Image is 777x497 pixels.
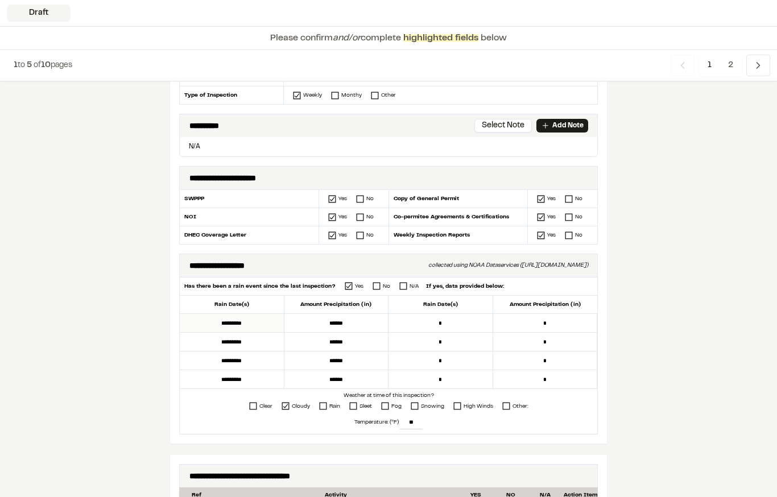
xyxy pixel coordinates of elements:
[547,213,556,221] div: Yes
[419,282,504,291] div: If yes, data provided below:
[179,86,284,104] div: Type of Inspection
[27,62,32,69] span: 5
[7,5,71,22] div: Draft
[180,413,597,432] div: Temperature: (°F)
[388,296,493,313] div: Rain Date(s)
[303,91,322,100] div: Weekly
[180,226,319,244] div: DHEC Coverage Letter
[388,208,528,226] div: Co-permitee Agreements & Certifications
[421,402,444,411] div: Snowing
[391,402,402,411] div: Fog
[403,34,478,42] span: highlighted fields
[513,402,528,411] div: Other:
[184,282,336,291] div: Has there been a rain event since the last inspection?
[552,121,584,131] p: Add Note
[292,402,310,411] div: Cloudy
[180,190,319,208] div: SWPPP
[366,231,374,239] div: No
[184,142,593,152] p: N/A
[671,55,770,76] nav: Navigation
[474,119,532,132] button: Select Note
[180,391,597,400] div: Weather at time of this inspection?
[547,231,556,239] div: Yes
[720,55,742,76] span: 2
[259,402,272,411] div: Clear
[383,282,390,291] div: No
[381,91,396,100] div: Other
[284,296,389,313] div: Amount Precipitation (in)
[388,226,528,244] div: Weekly Inspection Reports
[341,91,362,100] div: Monthy
[366,213,374,221] div: No
[180,208,319,226] div: NOI
[575,231,582,239] div: No
[493,296,598,313] div: Amount Precipitation (in)
[355,282,363,291] div: Yes
[270,31,507,45] p: Please confirm complete below
[14,62,18,69] span: 1
[329,402,340,411] div: Rain
[547,194,556,203] div: Yes
[410,282,419,291] div: N/A
[388,190,528,208] div: Copy of General Permit
[338,213,347,221] div: Yes
[428,261,588,270] div: collected using NOAA Dataservices ([URL][DOMAIN_NAME])
[699,55,720,76] span: 1
[333,34,361,42] span: and/or
[41,62,51,69] span: 10
[359,402,372,411] div: Sleet
[464,402,493,411] div: High Winds
[338,231,347,239] div: Yes
[575,194,582,203] div: No
[180,296,284,313] div: Rain Date(s)
[14,59,72,72] p: to of pages
[366,194,374,203] div: No
[575,213,582,221] div: No
[338,194,347,203] div: Yes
